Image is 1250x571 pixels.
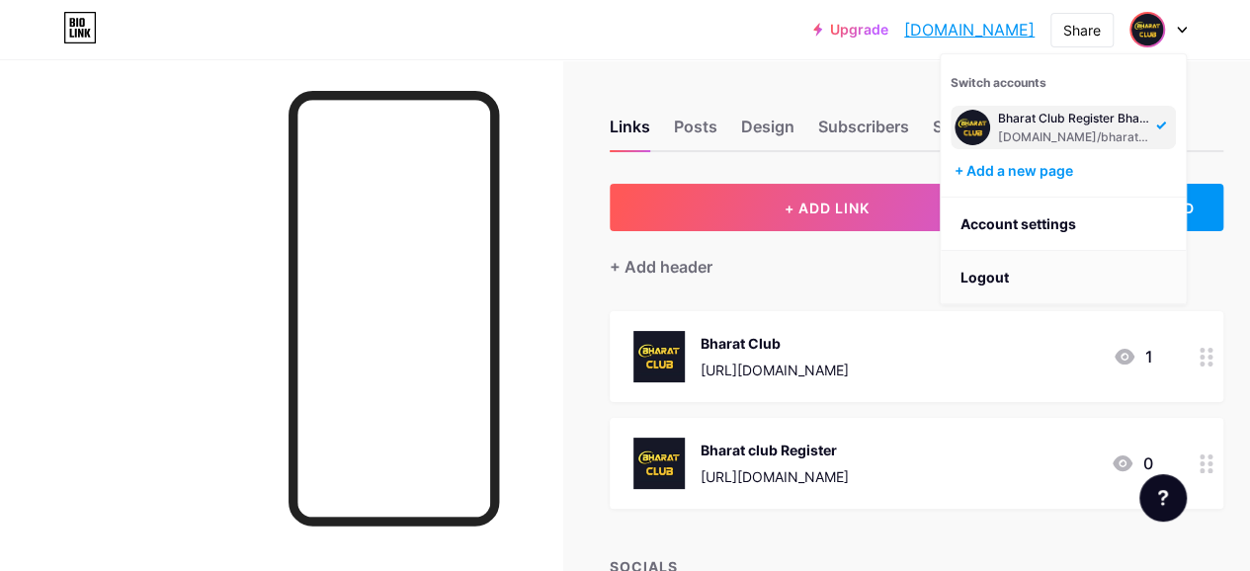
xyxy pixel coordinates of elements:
span: Switch accounts [951,75,1046,90]
div: + Add a new page [955,161,1176,181]
img: bharatclubgame6 [955,110,990,145]
div: Bharat club Register [701,440,849,460]
button: + ADD LINK [610,184,1044,231]
span: + ADD LINK [785,200,870,216]
div: + Add header [610,255,712,279]
div: [URL][DOMAIN_NAME] [701,466,849,487]
a: Upgrade [813,22,888,38]
div: Stats [933,115,972,150]
div: Design [741,115,794,150]
div: [DOMAIN_NAME]/bharatclubgame6 [998,129,1150,145]
div: Posts [674,115,717,150]
div: Bharat Club Register Bharat Club Game Login Bharat Club Play Now [998,111,1150,126]
div: [URL][DOMAIN_NAME] [701,360,849,380]
a: [DOMAIN_NAME] [904,18,1035,41]
div: Bharat Club [701,333,849,354]
a: Account settings [941,198,1186,251]
div: 0 [1111,451,1152,475]
div: Links [610,115,650,150]
div: Share [1063,20,1101,41]
img: bharatclubgame6 [1131,14,1163,45]
div: Subscribers [818,115,909,150]
img: Bharat club Register [633,438,685,489]
img: Bharat Club [633,331,685,382]
li: Logout [941,251,1186,304]
div: 1 [1113,345,1152,368]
